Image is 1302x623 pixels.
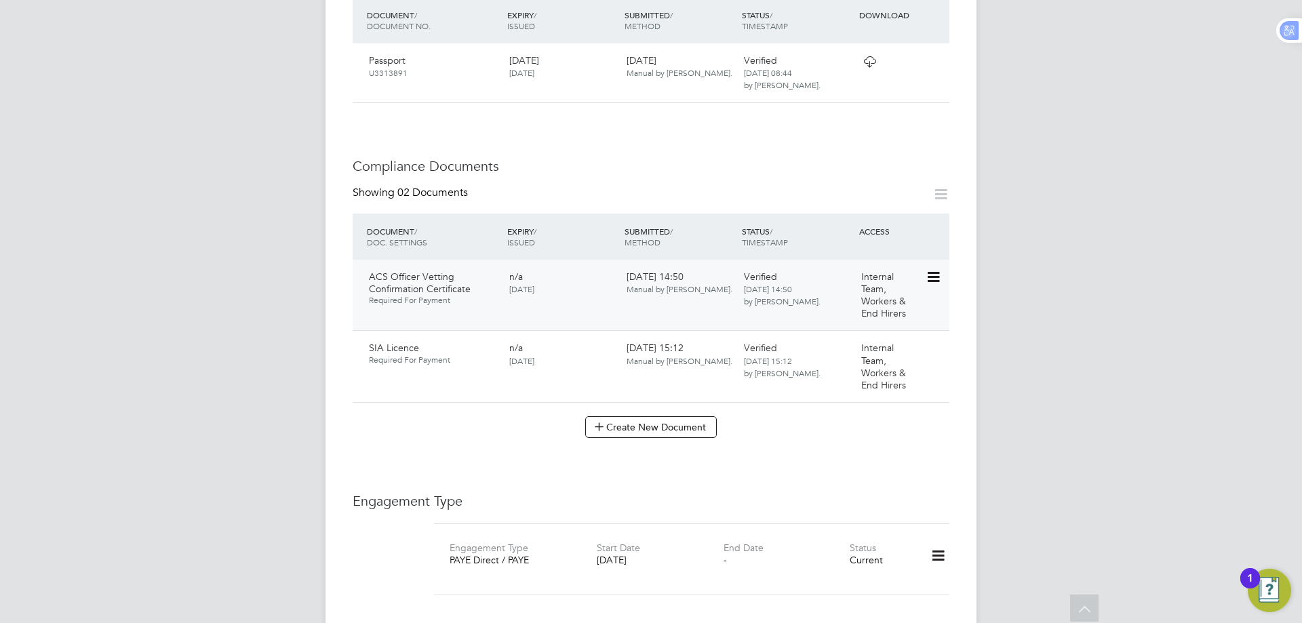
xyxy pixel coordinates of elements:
[369,355,498,365] span: Required For Payment
[742,20,788,31] span: TIMESTAMP
[625,20,660,31] span: METHOD
[744,54,777,66] span: Verified
[744,270,777,283] span: Verified
[770,9,772,20] span: /
[742,237,788,247] span: TIMESTAMP
[369,270,471,295] span: ACS Officer Vetting Confirmation Certificate
[744,355,821,378] span: [DATE] 15:12 by [PERSON_NAME].
[724,542,764,554] label: End Date
[744,342,777,354] span: Verified
[369,295,498,306] span: Required For Payment
[627,283,732,294] span: Manual by [PERSON_NAME].
[621,3,738,38] div: SUBMITTED
[369,67,408,78] span: U3313891
[1247,578,1253,596] div: 1
[744,67,792,78] span: [DATE] 08:44
[367,20,431,31] span: DOCUMENT NO.
[509,270,523,283] span: n/a
[738,3,856,38] div: STATUS
[850,554,913,566] div: Current
[627,270,732,295] span: [DATE] 14:50
[534,9,536,20] span: /
[856,219,949,243] div: ACCESS
[509,67,534,78] span: [DATE]
[450,554,576,566] div: PAYE Direct / PAYE
[414,9,417,20] span: /
[585,416,717,438] button: Create New Document
[856,3,949,27] div: DOWNLOAD
[353,157,949,175] h3: Compliance Documents
[621,49,738,84] div: [DATE]
[509,283,534,294] span: [DATE]
[850,542,876,554] label: Status
[367,237,427,247] span: DOC. SETTINGS
[369,342,419,354] span: SIA Licence
[670,226,673,237] span: /
[507,20,535,31] span: ISSUED
[744,79,821,90] span: by [PERSON_NAME].
[504,219,621,254] div: EXPIRY
[770,226,772,237] span: /
[861,270,906,320] span: Internal Team, Workers & End Hirers
[670,9,673,20] span: /
[504,3,621,38] div: EXPIRY
[509,355,534,366] span: [DATE]
[724,554,850,566] div: -
[504,49,621,84] div: [DATE]
[353,186,471,200] div: Showing
[363,3,504,38] div: DOCUMENT
[597,554,723,566] div: [DATE]
[363,219,504,254] div: DOCUMENT
[627,355,732,366] span: Manual by [PERSON_NAME].
[744,283,821,306] span: [DATE] 14:50 by [PERSON_NAME].
[534,226,536,237] span: /
[1248,569,1291,612] button: Open Resource Center, 1 new notification
[597,542,640,554] label: Start Date
[363,49,504,84] div: Passport
[621,219,738,254] div: SUBMITTED
[861,342,906,391] span: Internal Team, Workers & End Hirers
[414,226,417,237] span: /
[507,237,535,247] span: ISSUED
[627,67,732,78] span: Manual by [PERSON_NAME].
[738,219,856,254] div: STATUS
[450,542,528,554] label: Engagement Type
[627,342,732,366] span: [DATE] 15:12
[353,492,949,510] h3: Engagement Type
[625,237,660,247] span: METHOD
[397,186,468,199] span: 02 Documents
[509,342,523,354] span: n/a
